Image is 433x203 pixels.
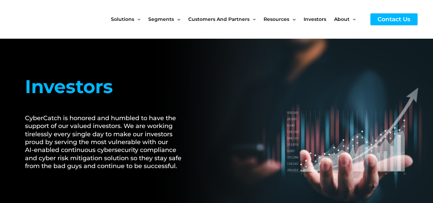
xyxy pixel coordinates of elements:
[25,114,190,170] h2: CyberCatch is honored and humbled to have the support of our valued investors. We are working tir...
[148,5,174,34] span: Segments
[134,5,140,34] span: Menu Toggle
[111,5,364,34] nav: Site Navigation: New Main Menu
[349,5,356,34] span: Menu Toggle
[174,5,180,34] span: Menu Toggle
[25,73,190,101] h1: Investors
[289,5,295,34] span: Menu Toggle
[304,5,326,34] span: Investors
[111,5,134,34] span: Solutions
[264,5,289,34] span: Resources
[188,5,250,34] span: Customers and Partners
[370,13,418,25] a: Contact Us
[12,5,94,34] img: CyberCatch
[250,5,256,34] span: Menu Toggle
[304,5,334,34] a: Investors
[334,5,349,34] span: About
